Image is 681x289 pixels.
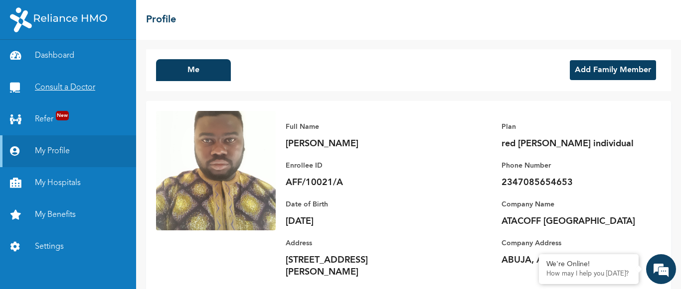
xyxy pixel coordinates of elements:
[5,256,98,263] span: Conversation
[286,138,425,150] p: [PERSON_NAME]
[164,5,187,29] div: Minimize live chat window
[56,111,69,120] span: New
[502,160,641,172] p: Phone Number
[10,7,107,32] img: RelianceHMO's Logo
[286,237,425,249] p: Address
[502,215,641,227] p: ATACOFF [GEOGRAPHIC_DATA]
[286,177,425,189] p: AFF/10021/A
[546,260,631,269] div: We're Online!
[502,198,641,210] p: Company Name
[286,254,425,278] p: [STREET_ADDRESS][PERSON_NAME]
[156,111,276,230] img: Enrollee
[286,198,425,210] p: Date of Birth
[502,254,641,266] p: ABUJA, Abuja (FCT)
[156,59,231,81] button: Me
[502,121,641,133] p: Plan
[52,56,168,69] div: Chat with us now
[58,92,138,192] span: We're online!
[502,237,641,249] p: Company Address
[146,12,176,27] h2: Profile
[98,239,190,270] div: FAQs
[502,138,641,150] p: red [PERSON_NAME] individual
[18,50,40,75] img: d_794563401_company_1708531726252_794563401
[286,121,425,133] p: Full Name
[502,177,641,189] p: 2347085654653
[570,60,656,80] button: Add Family Member
[546,270,631,278] p: How may I help you today?
[5,204,190,239] textarea: Type your message and hit 'Enter'
[286,160,425,172] p: Enrollee ID
[286,215,425,227] p: [DATE]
